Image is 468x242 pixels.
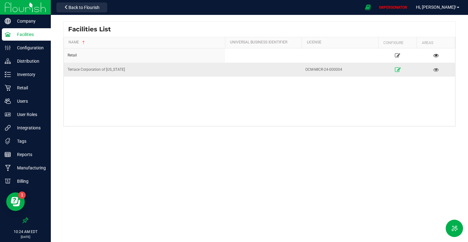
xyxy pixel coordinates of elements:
p: Billing [11,177,48,185]
p: [DATE] [3,235,48,239]
p: Manufacturing [11,164,48,172]
inline-svg: Billing [5,178,11,184]
span: Facilities List [68,25,111,34]
p: IMPERSONATOR [377,5,410,10]
span: Open Ecommerce Menu [361,1,375,13]
p: 10:24 AM EDT [3,229,48,235]
iframe: Resource center unread badge [18,191,26,199]
div: Terrace Corporation of [US_STATE] [68,67,221,73]
button: Back to Flourish [56,2,107,12]
button: Toggle Menu [446,220,463,237]
p: Tags [11,137,48,145]
p: User Roles [11,111,48,118]
label: Pin the sidebar to full width on large screens [22,217,29,223]
inline-svg: Inventory [5,71,11,78]
p: Company [11,17,48,25]
inline-svg: Distribution [5,58,11,64]
p: Inventory [11,71,48,78]
iframe: Resource center [6,192,25,211]
inline-svg: Integrations [5,125,11,131]
a: License [307,40,376,45]
span: Back to Flourish [68,5,99,10]
inline-svg: Company [5,18,11,24]
span: Hi, [PERSON_NAME]! [416,5,456,10]
inline-svg: User Roles [5,111,11,118]
th: Areas [417,37,455,48]
p: Reports [11,151,48,158]
inline-svg: Reports [5,151,11,158]
inline-svg: Facilities [5,31,11,38]
p: Facilities [11,31,48,38]
a: Name [68,40,223,45]
inline-svg: Users [5,98,11,104]
p: Integrations [11,124,48,132]
inline-svg: Configuration [5,45,11,51]
p: Distribution [11,57,48,65]
p: Configuration [11,44,48,52]
p: Users [11,97,48,105]
th: Configure [378,37,417,48]
a: Universal Business Identifier [230,40,299,45]
p: Retail [11,84,48,92]
div: Retail [68,52,221,58]
div: OCM-MICR-24-000004 [305,67,374,73]
inline-svg: Tags [5,138,11,144]
inline-svg: Manufacturing [5,165,11,171]
inline-svg: Retail [5,85,11,91]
